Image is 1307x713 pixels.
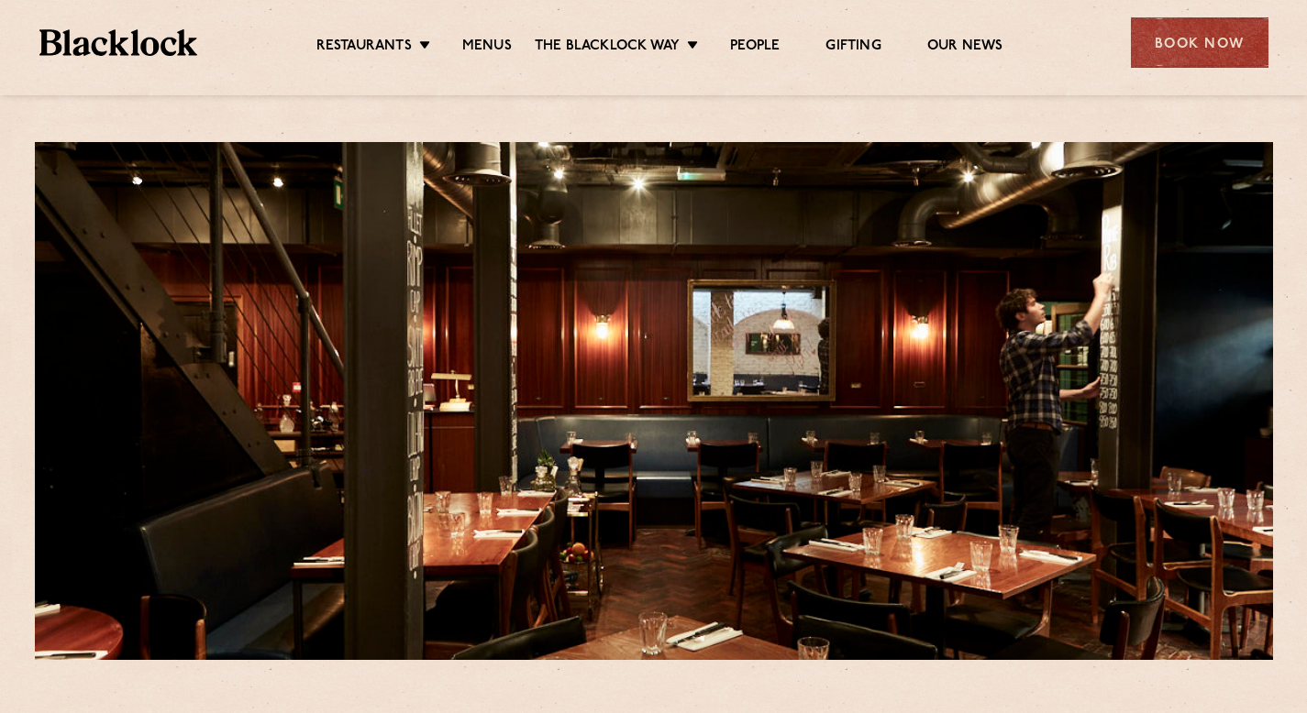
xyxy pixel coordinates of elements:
[535,38,680,58] a: The Blacklock Way
[462,38,512,58] a: Menus
[825,38,881,58] a: Gifting
[1131,17,1268,68] div: Book Now
[927,38,1003,58] a: Our News
[316,38,412,58] a: Restaurants
[730,38,780,58] a: People
[39,29,198,56] img: BL_Textured_Logo-footer-cropped.svg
